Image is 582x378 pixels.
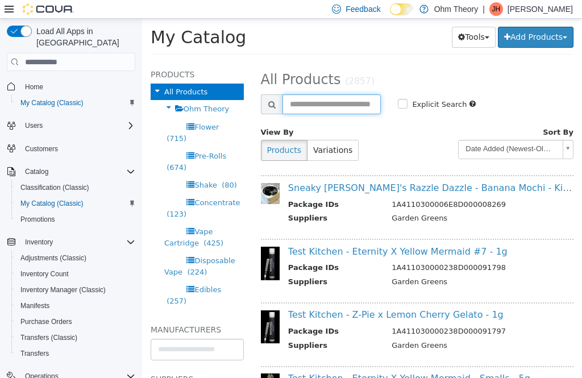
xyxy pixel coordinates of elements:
[16,299,135,313] span: Manifests
[16,251,135,265] span: Adjustments (Classic)
[2,140,140,157] button: Customers
[25,144,58,153] span: Customers
[146,194,241,208] th: Suppliers
[20,165,53,178] button: Catalog
[25,82,43,92] span: Home
[16,331,82,344] a: Transfers (Classic)
[2,164,140,180] button: Catalog
[316,121,431,140] a: Date Added (Newest-Oldest)
[52,267,79,275] span: Edibles
[22,69,65,77] span: All Products
[11,346,140,362] button: Transfers
[80,162,95,171] span: (80)
[25,121,43,130] span: Users
[11,330,140,346] button: Transfers (Classic)
[2,78,140,94] button: Home
[20,269,69,279] span: Inventory Count
[11,314,140,330] button: Purchase Orders
[16,347,53,360] a: Transfers
[20,165,135,178] span: Catalog
[52,180,98,188] span: Concentrate
[2,118,140,134] button: Users
[20,183,89,192] span: Classification (Classic)
[241,180,431,194] td: 1A4110300006E8D000008269
[20,317,72,326] span: Purchase Orders
[146,290,361,301] a: Test Kitchen - Z-Pie x Lemon Cherry Gelato - 1g
[20,80,48,94] a: Home
[146,354,388,365] a: Test Kitchen - Eternity X Yellow Mermaid - Smalls - 5g
[146,243,241,257] th: Package IDs
[25,167,48,176] span: Catalog
[119,355,138,373] img: 150
[9,304,102,318] h5: Manufacturers
[16,181,94,194] a: Classification (Classic)
[16,197,135,210] span: My Catalog (Classic)
[241,243,431,257] td: 1A411030000238D000091798
[401,109,431,118] span: Sort By
[434,2,479,16] p: Ohm Theory
[146,164,450,175] a: Sneaky [PERSON_NAME]'s Razzle Dazzle - Banana Mochi - Kief - 2g
[390,15,390,16] span: Dark Mode
[11,95,140,111] button: My Catalog (Classic)
[492,2,501,16] span: JH
[16,315,77,329] a: Purchase Orders
[11,266,140,282] button: Inventory Count
[146,307,241,321] th: Package IDs
[20,235,135,249] span: Inventory
[16,331,135,344] span: Transfers (Classic)
[24,278,44,286] span: (257)
[52,104,77,113] span: Flower
[20,98,84,107] span: My Catalog (Classic)
[119,228,138,261] img: 150
[16,96,135,110] span: My Catalog (Classic)
[241,194,431,208] td: Garden Greens
[22,238,93,257] span: Disposable Vape
[241,257,431,272] td: Garden Greens
[203,57,232,68] small: (2857)
[9,49,102,63] h5: Products
[24,115,44,124] span: (715)
[16,315,135,329] span: Purchase Orders
[16,197,88,210] a: My Catalog (Classic)
[146,227,365,238] a: Test Kitchen - Eternity X Yellow Mermaid #7 - 1g
[310,8,354,29] button: Tools
[20,349,49,358] span: Transfers
[119,53,199,69] span: All Products
[52,133,84,142] span: Pre-Rolls
[317,122,416,139] span: Date Added (Newest-Oldest)
[16,283,110,297] a: Inventory Manager (Classic)
[16,267,73,281] a: Inventory Count
[20,119,47,132] button: Users
[9,9,104,28] span: My Catalog
[241,307,431,321] td: 1A411030000238D000091797
[11,250,140,266] button: Adjustments (Classic)
[11,298,140,314] button: Manifests
[16,299,54,313] a: Manifests
[45,249,65,257] span: (224)
[11,282,140,298] button: Inventory Manager (Classic)
[25,238,53,247] span: Inventory
[16,251,91,265] a: Adjustments (Classic)
[483,2,485,16] p: |
[119,292,138,325] img: 150
[61,220,81,229] span: (425)
[16,283,135,297] span: Inventory Manager (Classic)
[23,3,74,15] img: Cova
[146,257,241,272] th: Suppliers
[165,121,217,142] button: Variations
[20,254,86,263] span: Adjustments (Classic)
[16,347,135,360] span: Transfers
[20,199,84,208] span: My Catalog (Classic)
[11,196,140,211] button: My Catalog (Classic)
[16,213,135,226] span: Promotions
[32,26,135,48] span: Load All Apps in [GEOGRAPHIC_DATA]
[346,3,380,15] span: Feedback
[16,96,88,110] a: My Catalog (Classic)
[20,215,55,224] span: Promotions
[20,142,135,156] span: Customers
[356,8,431,29] button: Add Products
[20,333,77,342] span: Transfers (Classic)
[119,164,138,185] img: 150
[20,301,49,310] span: Manifests
[119,121,165,142] button: Products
